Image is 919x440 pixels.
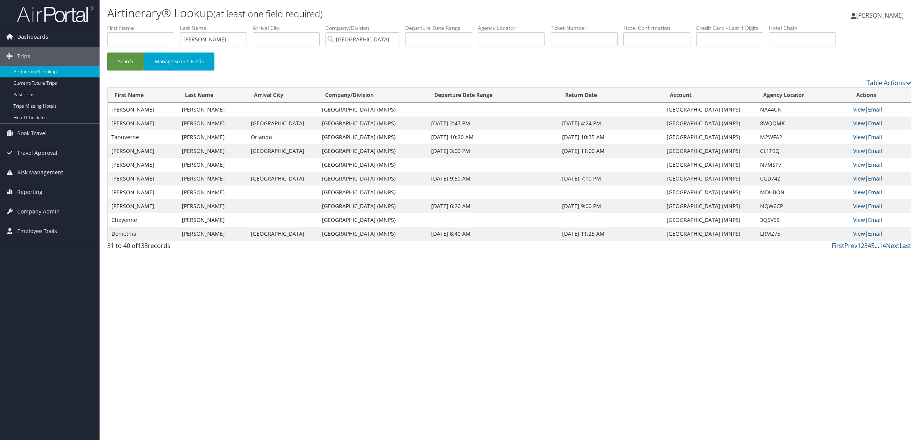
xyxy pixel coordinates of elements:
a: 4 [868,241,871,250]
label: Hotel Chain [769,24,842,32]
td: | [849,213,911,227]
td: MDHBON [756,186,850,199]
a: View [853,133,865,141]
td: CL1T9Q [756,144,850,158]
td: [DATE] 2:47 PM [427,117,558,130]
td: [GEOGRAPHIC_DATA] (MNPS) [318,103,427,117]
a: Email [868,147,882,154]
a: Email [868,189,882,196]
td: [PERSON_NAME] [108,199,178,213]
td: [PERSON_NAME] [178,199,247,213]
td: [GEOGRAPHIC_DATA] (MNPS) [318,227,427,241]
td: | [849,130,911,144]
span: Employee Tools [17,222,57,241]
a: View [853,106,865,113]
a: 5 [871,241,875,250]
td: [GEOGRAPHIC_DATA] [247,227,318,241]
td: [GEOGRAPHIC_DATA] [247,117,318,130]
th: Agency Locator: activate to sort column ascending [756,88,850,103]
td: [PERSON_NAME] [108,158,178,172]
a: 3 [864,241,868,250]
td: | [849,172,911,186]
label: Company/Division [325,24,405,32]
td: | [849,117,911,130]
a: 1 [857,241,861,250]
td: [GEOGRAPHIC_DATA] (MNPS) [663,213,756,227]
span: Company Admin [17,202,60,221]
td: [GEOGRAPHIC_DATA] (MNPS) [663,158,756,172]
td: M2WFA2 [756,130,850,144]
span: … [875,241,879,250]
td: [PERSON_NAME] [178,144,247,158]
td: [GEOGRAPHIC_DATA] (MNPS) [663,172,756,186]
span: Travel Approval [17,143,57,163]
a: View [853,202,865,210]
button: Search [107,53,144,71]
th: Departure Date Range: activate to sort column ascending [427,88,558,103]
small: (at least one field required) [213,7,323,20]
td: [DATE] 10:35 AM [558,130,663,144]
td: [GEOGRAPHIC_DATA] (MNPS) [318,130,427,144]
td: [GEOGRAPHIC_DATA] (MNPS) [663,186,756,199]
a: View [853,216,865,223]
td: 8WQQMK [756,117,850,130]
label: Credit Card - Last 4 Digits [696,24,769,32]
td: [GEOGRAPHIC_DATA] (MNPS) [318,144,427,158]
a: Email [868,133,882,141]
td: LRMZ75 [756,227,850,241]
td: [GEOGRAPHIC_DATA] (MNPS) [318,186,427,199]
td: [GEOGRAPHIC_DATA] (MNPS) [318,213,427,227]
td: [PERSON_NAME] [108,103,178,117]
a: Last [899,241,911,250]
td: [GEOGRAPHIC_DATA] (MNPS) [663,117,756,130]
td: [DATE] 4:24 PM [558,117,663,130]
a: Email [868,161,882,168]
span: Book Travel [17,124,47,143]
td: | [849,144,911,158]
td: [GEOGRAPHIC_DATA] (MNPS) [318,117,427,130]
a: [PERSON_NAME] [851,4,911,27]
a: Email [868,106,882,113]
td: Tanuverne [108,130,178,144]
a: View [853,189,865,196]
td: [PERSON_NAME] [178,117,247,130]
a: View [853,161,865,168]
td: | [849,103,911,117]
td: [GEOGRAPHIC_DATA] (MNPS) [663,199,756,213]
a: Email [868,120,882,127]
td: [GEOGRAPHIC_DATA] (MNPS) [663,144,756,158]
td: [GEOGRAPHIC_DATA] (MNPS) [318,199,427,213]
td: [GEOGRAPHIC_DATA] (MNPS) [318,172,427,186]
td: [GEOGRAPHIC_DATA] (MNPS) [663,227,756,241]
span: Trips [17,47,30,66]
td: [PERSON_NAME] [108,117,178,130]
th: Actions [849,88,911,103]
td: [PERSON_NAME] [178,227,247,241]
a: Email [868,216,882,223]
td: [PERSON_NAME] [108,172,178,186]
td: [DATE] 3:00 PM [427,144,558,158]
td: [PERSON_NAME] [178,103,247,117]
td: [GEOGRAPHIC_DATA] [247,144,318,158]
th: First Name: activate to sort column ascending [108,88,178,103]
span: Reporting [17,182,43,202]
a: Email [868,175,882,182]
td: [PERSON_NAME] [178,130,247,144]
td: [GEOGRAPHIC_DATA] (MNPS) [663,103,756,117]
th: Return Date: activate to sort column ascending [558,88,663,103]
span: 138 [137,241,148,250]
span: Dashboards [17,27,48,46]
td: [PERSON_NAME] [178,186,247,199]
td: | [849,227,911,241]
td: [DATE] 6:20 AM [427,199,558,213]
a: Next [886,241,899,250]
label: Ticket Number [551,24,623,32]
span: Risk Management [17,163,63,182]
td: [PERSON_NAME] [178,213,247,227]
th: Arrival City: activate to sort column ascending [247,88,318,103]
td: [DATE] 9:50 AM [427,172,558,186]
label: Agency Locator [478,24,551,32]
a: View [853,230,865,237]
img: airportal-logo.png [17,5,93,23]
a: 2 [861,241,864,250]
